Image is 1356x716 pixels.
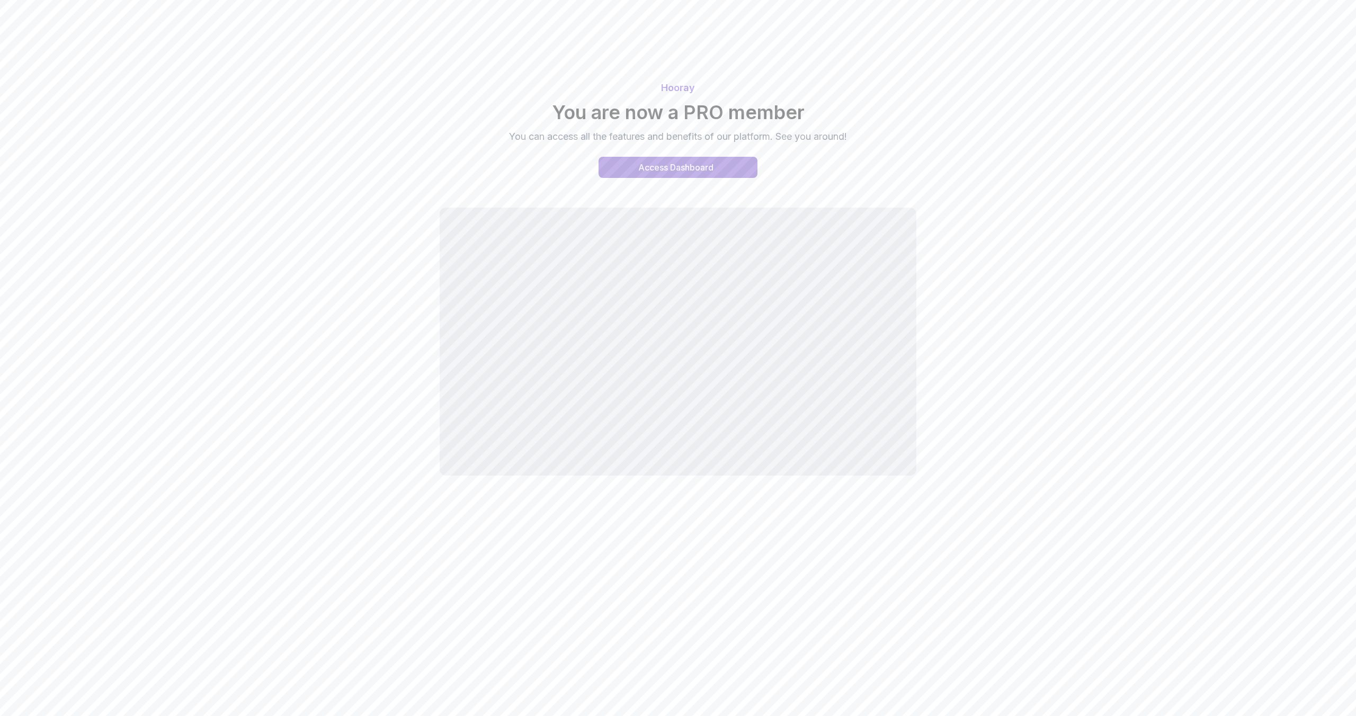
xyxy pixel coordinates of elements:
[307,80,1049,95] p: Hooray
[599,157,757,178] button: Access Dashboard
[500,129,856,144] p: You can access all the features and benefits of our platform. See you around!
[440,208,916,476] iframe: welcome
[307,102,1049,123] h2: You are now a PRO member
[599,157,757,178] a: access-dashboard
[638,161,713,174] div: Access Dashboard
